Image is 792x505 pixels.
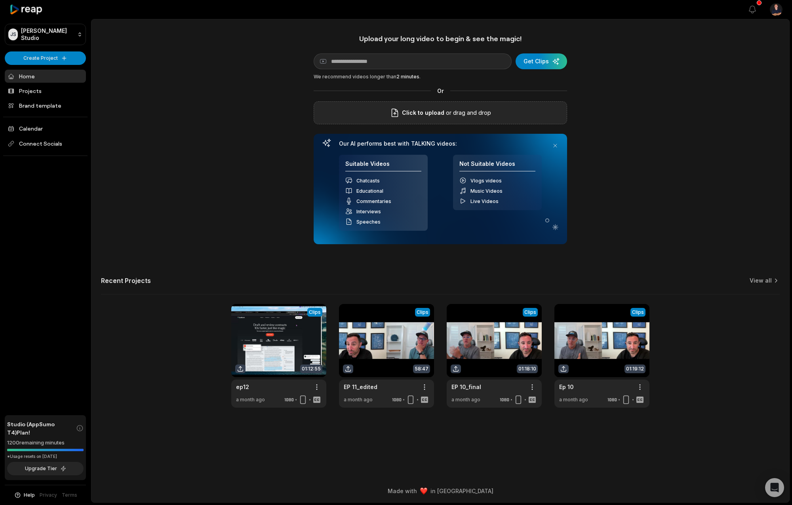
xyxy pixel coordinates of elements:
h4: Not Suitable Videos [459,160,535,172]
span: 2 minutes [396,74,419,80]
div: *Usage resets on [DATE] [7,454,84,459]
p: or drag and drop [444,108,491,118]
img: heart emoji [420,488,427,495]
span: Educational [356,188,383,194]
a: Privacy [40,492,57,499]
a: EP 10_final [451,383,481,391]
span: Live Videos [470,198,499,204]
a: Home [5,70,86,83]
a: Terms [62,492,77,499]
h3: Our AI performs best with TALKING videos: [339,140,542,147]
a: ep12 [236,383,249,391]
a: EP 11_edited [344,383,377,391]
button: Upgrade Tier [7,462,84,475]
span: Commentaries [356,198,391,204]
span: Studio (AppSumo T4) Plan! [7,420,76,437]
span: Speeches [356,219,381,225]
span: Vlogs videos [470,178,502,184]
span: Help [24,492,35,499]
span: Connect Socials [5,137,86,151]
a: Brand template [5,99,86,112]
a: Ep 10 [559,383,574,391]
div: 1200 remaining minutes [7,439,84,447]
span: Click to upload [402,108,444,118]
h4: Suitable Videos [345,160,421,172]
h2: Recent Projects [101,277,151,285]
div: We recommend videos longer than . [314,73,567,80]
button: Create Project [5,51,86,65]
div: Open Intercom Messenger [765,478,784,497]
div: Made with in [GEOGRAPHIC_DATA] [99,487,782,495]
a: Projects [5,84,86,97]
a: Calendar [5,122,86,135]
h1: Upload your long video to begin & see the magic! [314,34,567,43]
span: Chatcasts [356,178,380,184]
p: [PERSON_NAME] Studio [21,27,74,42]
span: Music Videos [470,188,503,194]
a: View all [750,277,772,285]
button: Help [14,492,35,499]
span: Interviews [356,209,381,215]
div: JS [8,28,18,40]
span: Or [431,87,450,95]
button: Get Clips [516,53,567,69]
